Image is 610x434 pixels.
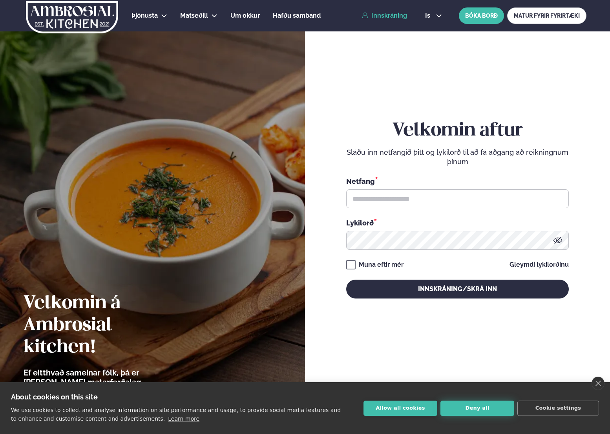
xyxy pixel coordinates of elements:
p: Ef eitthvað sameinar fólk, þá er [PERSON_NAME] matarferðalag. [24,368,186,387]
h2: Velkomin á Ambrosial kitchen! [24,293,186,359]
a: close [592,377,605,390]
a: Learn more [168,416,199,422]
a: Gleymdi lykilorðinu [510,262,569,268]
a: Hafðu samband [273,11,321,20]
button: BÓKA BORÐ [459,7,504,24]
p: Sláðu inn netfangið þitt og lykilorð til að fá aðgang að reikningnum þínum [346,148,569,167]
button: is [419,13,448,19]
p: We use cookies to collect and analyse information on site performance and usage, to provide socia... [11,407,341,422]
span: Matseðill [180,12,208,19]
button: Deny all [440,401,514,416]
div: Lykilorð [346,218,569,228]
span: Hafðu samband [273,12,321,19]
a: Um okkur [230,11,260,20]
span: is [425,13,433,19]
a: Innskráning [362,12,407,19]
button: Innskráning/Skrá inn [346,280,569,298]
button: Cookie settings [517,401,599,416]
span: Þjónusta [131,12,158,19]
a: Matseðill [180,11,208,20]
a: Þjónusta [131,11,158,20]
img: logo [25,1,119,33]
span: Um okkur [230,12,260,19]
div: Netfang [346,176,569,186]
a: MATUR FYRIR FYRIRTÆKI [507,7,586,24]
strong: About cookies on this site [11,393,98,401]
button: Allow all cookies [363,401,437,416]
h2: Velkomin aftur [346,120,569,142]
